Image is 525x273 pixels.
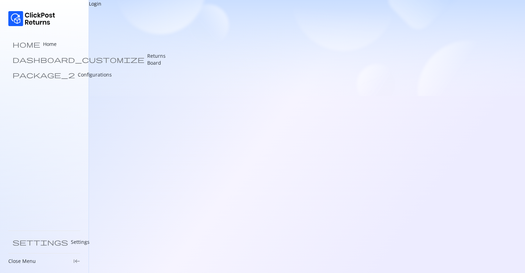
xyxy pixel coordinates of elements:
[147,53,166,66] p: Returns Board
[8,53,80,66] a: dashboard_customize Returns Board
[8,37,80,51] a: home Home
[8,11,55,26] img: Logo
[78,71,112,78] p: Configurations
[12,41,40,48] span: home
[8,258,80,265] div: Close Menukeyboard_tab_rtl
[12,56,144,63] span: dashboard_customize
[8,235,80,249] a: settings Settings
[12,239,68,246] span: settings
[73,258,80,265] span: keyboard_tab_rtl
[8,68,80,82] a: package_2 Configurations
[8,258,36,265] p: Close Menu
[12,71,75,78] span: package_2
[71,239,90,246] p: Settings
[43,41,57,48] p: Home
